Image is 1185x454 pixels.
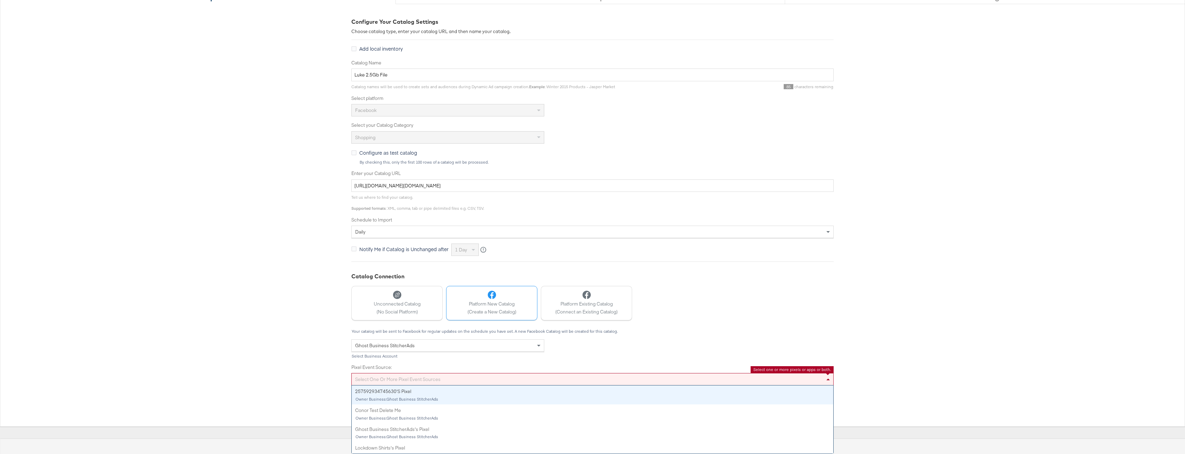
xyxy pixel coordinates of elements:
div: Owner Business: Ghost Business StitcherAds [355,416,830,421]
span: (No Social Platform) [374,309,421,315]
label: Enter your Catalog URL [351,170,834,177]
div: Select Business Account [351,354,544,359]
span: daily [355,229,365,235]
span: 1 day [455,247,467,253]
div: Ghost Business StitcherAds: Conor test delete me [352,404,833,423]
input: Name your catalog e.g. My Dynamic Product Catalog [351,69,834,81]
label: Pixel Event Source: [351,364,834,371]
span: Add local inventory [359,45,403,52]
div: By checking this, only the first 100 rows of a catalog will be processed. [359,160,834,165]
strong: Supported formats [351,206,386,211]
div: Catalog Connection [351,272,834,280]
span: (Create a New Catalog) [467,309,516,315]
button: Platform Existing Catalog(Connect an Existing Catalog) [541,286,632,320]
span: Catalog names will be used to create sets and audiences during Dynamic Ad campaign creation. : Wi... [351,84,615,89]
div: Ghost Business StitcherAds's Pixel [355,426,830,433]
span: Shopping [355,134,375,141]
div: Ghost Business StitcherAds: 257592934745630's Pixel [352,385,833,404]
div: characters remaining [615,84,834,90]
strong: Example [529,84,545,89]
div: Owner Business: Ghost Business StitcherAds [355,434,830,439]
li: Select one or more pixels or apps or both. [753,367,831,372]
span: Unconnected Catalog [374,301,421,307]
button: Platform New Catalog(Create a New Catalog) [446,286,537,320]
label: Catalog Name [351,60,834,66]
span: 85 [784,84,793,89]
span: (Connect an Existing Catalog) [555,309,618,315]
button: Unconnected Catalog(No Social Platform) [351,286,443,320]
div: Configure Your Catalog Settings [351,18,834,26]
span: Configure as test catalog [359,149,417,156]
label: Select platform [351,95,834,102]
div: Lockdown Shirts's Pixel [355,445,830,451]
span: Notify Me if Catalog is Unchanged after [359,246,449,252]
div: Choose catalog type, enter your catalog URL and then name your catalog. [351,28,834,35]
span: Facebook [355,107,377,113]
div: Ghost Business StitcherAds: Ghost Business StitcherAds's Pixel [352,423,833,442]
label: Select your Catalog Category [351,122,834,128]
input: Enter Catalog URL, e.g. http://www.example.com/products.xml [351,179,834,192]
span: Ghost Business StitcherAds [355,342,415,349]
span: Platform New Catalog [467,301,516,307]
div: 257592934745630's Pixel [355,388,830,395]
div: Conor test delete me [355,407,830,414]
div: Select one or more pixel event sources [352,373,833,385]
span: Platform Existing Catalog [555,301,618,307]
label: Schedule to Import [351,217,834,223]
span: Tell us where to find your catalog. : XML, comma, tab or pipe delimited files e.g. CSV, TSV. [351,195,484,211]
div: Your catalog will be sent to Facebook for regular updates on the schedule you have set. A new Fac... [351,329,834,334]
div: Owner Business: Ghost Business StitcherAds [355,397,830,402]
